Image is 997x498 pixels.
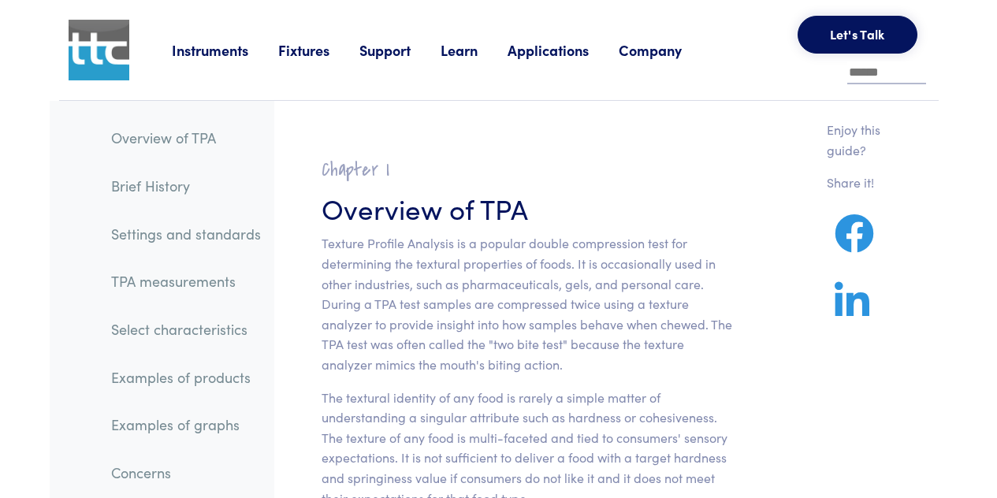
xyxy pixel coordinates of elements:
a: Concerns [99,455,273,491]
a: Examples of graphs [99,407,273,443]
p: Texture Profile Analysis is a popular double compression test for determining the textural proper... [322,233,732,374]
a: Overview of TPA [99,120,273,156]
a: Examples of products [99,359,273,396]
a: Support [359,40,441,60]
p: Enjoy this guide? [827,120,901,160]
a: Fixtures [278,40,359,60]
a: Share on LinkedIn [827,300,877,320]
a: Brief History [99,168,273,204]
p: Share it! [827,173,901,193]
a: Applications [508,40,619,60]
a: Settings and standards [99,216,273,252]
img: ttc_logo_1x1_v1.0.png [69,20,129,80]
a: Company [619,40,712,60]
a: TPA measurements [99,263,273,299]
h2: Chapter I [322,158,732,182]
a: Select characteristics [99,311,273,347]
button: Let's Talk [798,16,917,54]
h3: Overview of TPA [322,188,732,227]
a: Learn [441,40,508,60]
a: Instruments [172,40,278,60]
